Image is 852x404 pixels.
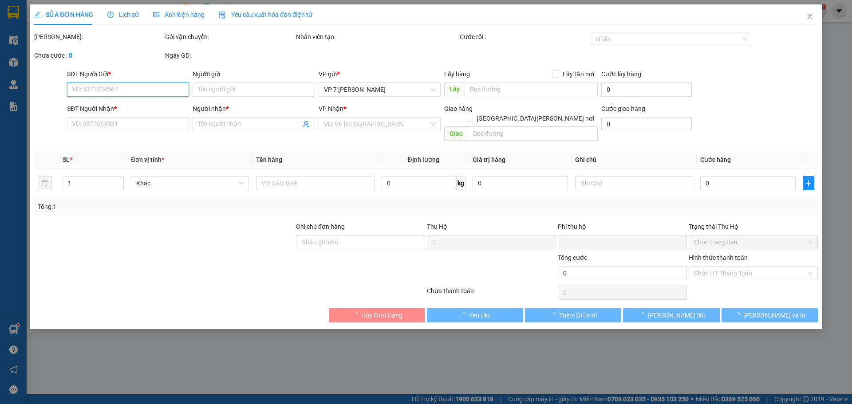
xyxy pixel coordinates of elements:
[38,176,52,190] button: delete
[303,121,310,128] span: user-add
[296,223,345,230] label: Ghi chú đơn hàng
[319,105,343,112] span: VP Nhận
[460,32,589,42] div: Cước rồi :
[525,308,621,322] button: Thêm ĐH mới
[797,4,822,29] button: Close
[34,11,93,18] span: SỬA ĐƠN HÀNG
[361,310,402,320] span: Hủy Đơn Hàng
[601,117,692,131] input: Cước giao hàng
[558,254,587,261] span: Tổng cước
[67,104,189,114] div: SĐT Người Nhận
[444,71,470,78] span: Lấy hàng
[165,51,294,60] div: Ngày GD:
[722,308,818,322] button: [PERSON_NAME] và In
[153,12,159,18] span: picture
[803,180,814,187] span: plus
[351,312,361,318] span: loading
[324,83,435,96] span: VP 7 Phạm Văn Đồng
[638,312,648,318] span: loading
[444,126,468,141] span: Giao
[572,151,697,169] th: Ghi chú
[457,176,465,190] span: kg
[689,222,818,231] div: Trạng thái Thu Hộ
[165,32,294,42] div: Gói vận chuyển:
[559,69,598,79] span: Lấy tận nơi
[107,11,139,18] span: Lịch sử
[558,222,687,235] div: Phí thu hộ
[648,310,705,320] span: [PERSON_NAME] đổi
[153,11,205,18] span: Ảnh kiện hàng
[806,13,813,20] span: close
[256,176,374,190] input: VD: Bàn, Ghế
[473,156,505,163] span: Giá trị hàng
[296,235,425,249] input: Ghi chú đơn hàng
[193,104,315,114] div: Người nhận
[408,156,439,163] span: Định lượng
[575,176,693,190] input: Ghi Chú
[63,156,70,163] span: SL
[329,308,425,322] button: Hủy Đơn Hàng
[219,11,312,18] span: Yêu cầu xuất hóa đơn điện tử
[694,235,813,249] span: Chọn trạng thái
[468,126,598,141] input: Dọc đường
[473,114,598,123] span: [GEOGRAPHIC_DATA][PERSON_NAME] nơi
[444,82,465,96] span: Lấy
[601,105,645,112] label: Cước giao hàng
[601,82,692,97] input: Cước lấy hàng
[803,176,814,190] button: plus
[69,52,72,59] b: 0
[107,12,114,18] span: clock-circle
[549,312,559,318] span: loading
[427,223,447,230] span: Thu Hộ
[34,51,163,60] div: Chưa cước :
[469,310,491,320] span: Yêu cầu
[427,308,523,322] button: Yêu cầu
[559,310,597,320] span: Thêm ĐH mới
[426,286,557,302] div: Chưa thanh toán
[34,32,163,42] div: [PERSON_NAME]:
[38,202,329,212] div: Tổng: 1
[465,82,598,96] input: Dọc đường
[256,156,282,163] span: Tên hàng
[689,254,748,261] label: Hình thức thanh toán
[734,312,743,318] span: loading
[193,69,315,79] div: Người gửi
[319,69,441,79] div: VP gửi
[34,12,40,18] span: edit
[601,71,641,78] label: Cước lấy hàng
[700,156,731,163] span: Cước hàng
[743,310,805,320] span: [PERSON_NAME] và In
[67,69,189,79] div: SĐT Người Gửi
[459,312,469,318] span: loading
[131,156,164,163] span: Đơn vị tính
[444,105,473,112] span: Giao hàng
[623,308,719,322] button: [PERSON_NAME] đổi
[219,12,226,19] img: icon
[296,32,458,42] div: Nhân viên tạo:
[136,177,244,190] span: Khác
